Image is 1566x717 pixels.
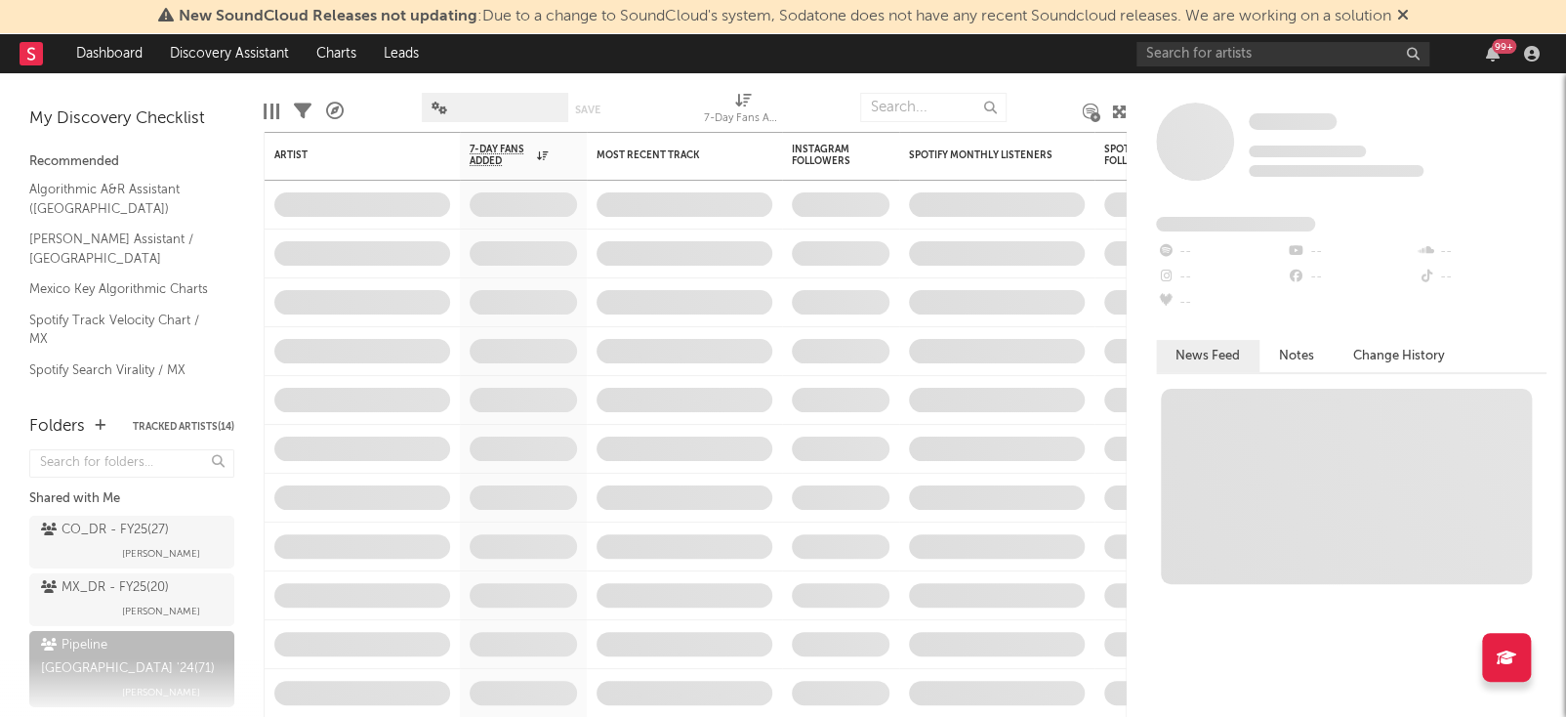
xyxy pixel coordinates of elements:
[29,229,215,269] a: [PERSON_NAME] Assistant / [GEOGRAPHIC_DATA]
[29,449,234,478] input: Search for folders...
[29,310,215,350] a: Spotify Track Velocity Chart / MX
[1486,46,1500,62] button: 99+
[1397,9,1409,24] span: Dismiss
[29,631,234,707] a: Pipeline [GEOGRAPHIC_DATA] '24(71)[PERSON_NAME]
[370,34,433,73] a: Leads
[909,149,1055,161] div: Spotify Monthly Listeners
[122,542,200,566] span: [PERSON_NAME]
[704,83,782,140] div: 7-Day Fans Added (7-Day Fans Added)
[1136,42,1429,66] input: Search for artists
[575,105,600,115] button: Save
[1156,239,1286,265] div: --
[29,573,234,626] a: MX_DR - FY25(20)[PERSON_NAME]
[62,34,156,73] a: Dashboard
[860,93,1007,122] input: Search...
[470,144,532,167] span: 7-Day Fans Added
[1259,340,1334,372] button: Notes
[29,359,215,381] a: Spotify Search Virality / MX
[274,149,421,161] div: Artist
[1286,239,1416,265] div: --
[1249,112,1337,132] a: Some Artist
[41,519,169,542] div: CO_DR - FY25 ( 27 )
[326,83,344,140] div: A&R Pipeline
[1417,265,1546,290] div: --
[29,179,215,219] a: Algorithmic A&R Assistant ([GEOGRAPHIC_DATA])
[1156,217,1315,232] span: Fans Added by Platform
[704,107,782,131] div: 7-Day Fans Added (7-Day Fans Added)
[29,150,234,174] div: Recommended
[179,9,477,24] span: New SoundCloud Releases not updating
[29,487,234,511] div: Shared with Me
[1249,146,1366,157] span: Tracking Since: [DATE]
[1249,165,1423,177] span: 0 fans last week
[133,422,234,432] button: Tracked Artists(14)
[29,516,234,569] a: CO_DR - FY25(27)[PERSON_NAME]
[41,576,169,600] div: MX_DR - FY25 ( 20 )
[1286,265,1416,290] div: --
[1156,265,1286,290] div: --
[303,34,370,73] a: Charts
[264,83,279,140] div: Edit Columns
[792,144,860,167] div: Instagram Followers
[29,278,215,300] a: Mexico Key Algorithmic Charts
[1334,340,1464,372] button: Change History
[156,34,303,73] a: Discovery Assistant
[41,634,218,681] div: Pipeline [GEOGRAPHIC_DATA] '24 ( 71 )
[294,83,311,140] div: Filters
[1492,39,1516,54] div: 99 +
[1249,113,1337,130] span: Some Artist
[122,600,200,623] span: [PERSON_NAME]
[29,107,234,131] div: My Discovery Checklist
[29,415,85,439] div: Folders
[179,9,1391,24] span: : Due to a change to SoundCloud's system, Sodatone does not have any recent Soundcloud releases. ...
[1156,340,1259,372] button: News Feed
[1104,144,1173,167] div: Spotify Followers
[1156,290,1286,316] div: --
[122,681,200,704] span: [PERSON_NAME]
[1417,239,1546,265] div: --
[597,149,743,161] div: Most Recent Track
